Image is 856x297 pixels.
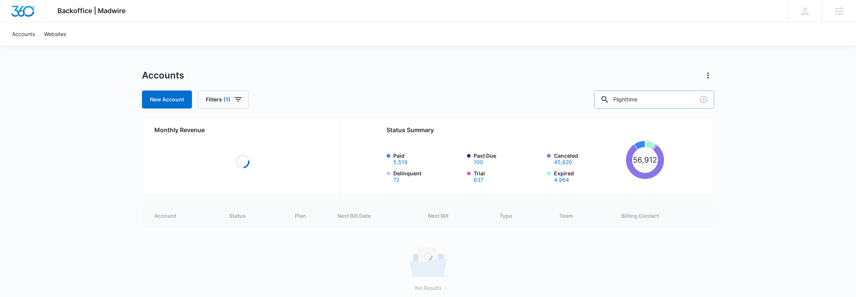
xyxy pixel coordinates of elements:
label: Canceled [554,152,623,165]
h1: Accounts [142,70,184,81]
label: Delinquent [393,169,462,182]
button: Trial [474,177,483,182]
button: Paid [393,160,408,165]
label: Trial [474,169,543,182]
label: Expired [554,169,623,182]
button: Canceled [554,160,572,165]
button: Clear [697,93,710,106]
h2: Status Summary [386,125,664,134]
button: Delinquent [393,177,399,182]
button: Actions [702,69,714,81]
input: Search [594,90,714,109]
a: New Account [142,90,192,109]
button: Filters(1) [198,90,249,109]
label: Paid [393,152,462,165]
a: Websites [39,23,71,45]
a: Accounts [8,23,39,45]
span: Backoffice | Madwire [57,7,126,15]
button: Past Due [474,160,483,165]
h2: Monthly Revenue [154,125,331,134]
button: Expired [554,177,569,182]
tspan: 56,912 [633,155,657,164]
label: Past Due [474,152,543,165]
span: (1) [223,97,231,102]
